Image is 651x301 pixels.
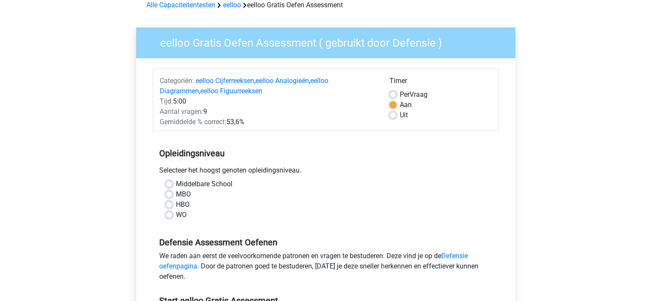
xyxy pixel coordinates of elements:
div: 5:00 [153,96,383,107]
a: eelloo Cijferreeksen [196,77,254,85]
h5: Defensie Assessment Oefenen [159,237,492,247]
label: HBO [176,200,190,210]
div: Selecteer het hoogst genoten opleidingsniveau. [153,165,499,179]
a: eelloo Analogieën [256,77,309,85]
label: Vraag [400,89,428,100]
a: Alle Capaciteitentesten [146,1,215,9]
label: Uit [400,110,408,120]
span: Per [400,90,410,98]
div: Timer [389,76,492,89]
span: Aantal vragen: [160,107,203,116]
div: 9 [153,107,383,117]
label: WO [176,210,187,220]
h5: Opleidingsniveau [159,145,492,162]
div: We raden aan eerst de veelvoorkomende patronen en vragen te bestuderen. Deze vind je op de . Door... [153,251,499,285]
span: Tijd: [160,97,173,105]
span: Categoriën: [160,77,194,85]
div: , , , [153,76,383,96]
div: 53,6% [153,117,383,127]
label: MBO [176,189,191,200]
label: Aan [400,100,412,110]
span: Gemiddelde % correct: [160,118,226,126]
a: eelloo [223,1,241,9]
h3: eelloo Gratis Oefen Assessment ( gebruikt door Defensie ) [150,33,509,50]
a: eelloo Figuurreeksen [200,87,262,95]
label: Middelbare School [176,179,232,189]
